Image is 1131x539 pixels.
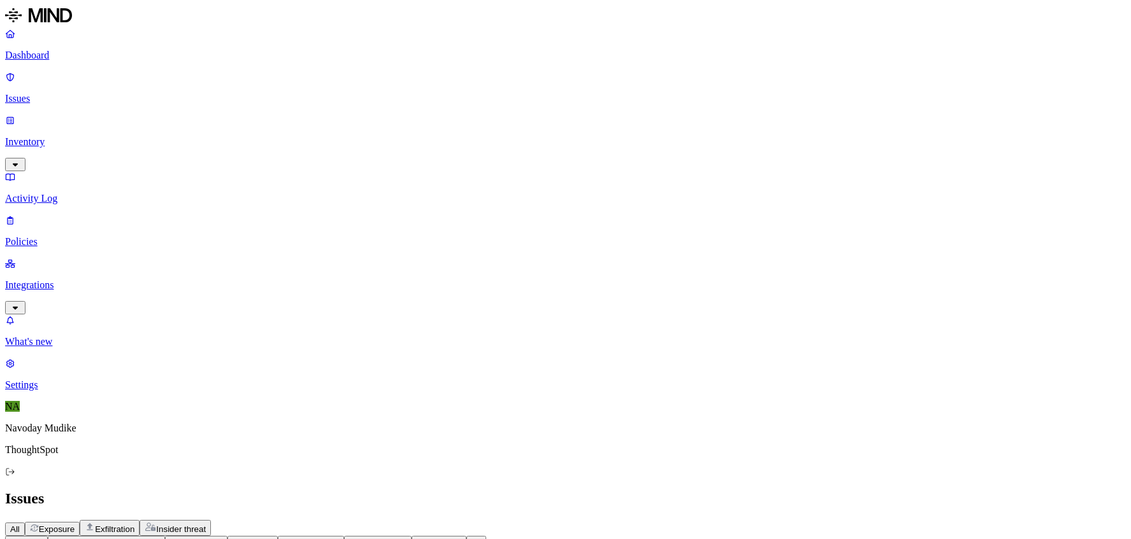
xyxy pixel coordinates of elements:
[95,524,134,534] span: Exfiltration
[5,50,1126,61] p: Dashboard
[5,214,1126,248] a: Policies
[5,93,1126,104] p: Issues
[5,5,1126,28] a: MIND
[5,193,1126,204] p: Activity Log
[5,71,1126,104] a: Issues
[5,444,1126,456] p: ThoughtSpot
[5,28,1126,61] a: Dashboard
[10,524,20,534] span: All
[5,379,1126,391] p: Settings
[156,524,206,534] span: Insider threat
[5,314,1126,347] a: What's new
[5,490,1126,507] h2: Issues
[5,115,1126,169] a: Inventory
[5,258,1126,312] a: Integrations
[5,358,1126,391] a: Settings
[5,336,1126,347] p: What's new
[39,524,75,534] span: Exposure
[5,171,1126,204] a: Activity Log
[5,236,1126,248] p: Policies
[5,5,72,25] img: MIND
[5,136,1126,148] p: Inventory
[5,401,20,412] span: NA
[5,279,1126,291] p: Integrations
